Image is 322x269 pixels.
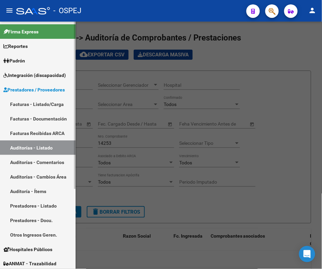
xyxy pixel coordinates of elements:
[3,28,38,35] span: Firma Express
[3,43,28,50] span: Reportes
[53,3,81,18] span: - OSPEJ
[3,86,65,93] span: Prestadores / Proveedores
[3,57,25,64] span: Padrón
[5,6,14,15] mat-icon: menu
[3,72,66,79] span: Integración (discapacidad)
[3,260,56,268] span: ANMAT - Trazabilidad
[299,246,315,262] div: Open Intercom Messenger
[3,246,52,253] span: Hospitales Públicos
[308,6,317,15] mat-icon: person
